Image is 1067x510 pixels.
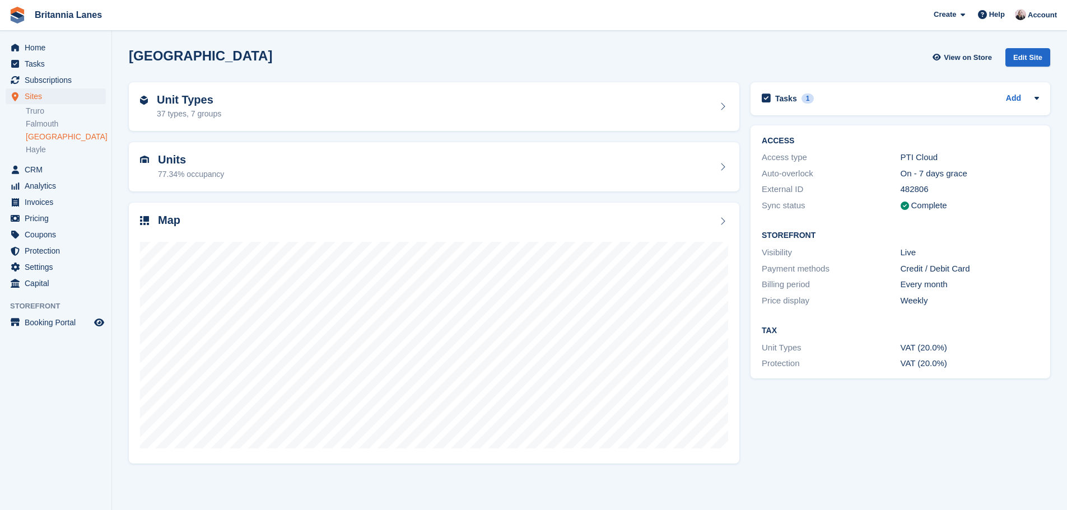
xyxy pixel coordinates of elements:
h2: Unit Types [157,93,221,106]
h2: ACCESS [762,137,1039,146]
div: 77.34% occupancy [158,169,224,180]
a: Unit Types 37 types, 7 groups [129,82,739,132]
span: View on Store [944,52,992,63]
a: menu [6,275,106,291]
div: 37 types, 7 groups [157,108,221,120]
div: External ID [762,183,900,196]
div: Every month [901,278,1039,291]
span: Subscriptions [25,72,92,88]
a: menu [6,56,106,72]
div: Credit / Debit Card [901,263,1039,275]
span: Storefront [10,301,111,312]
a: menu [6,88,106,104]
a: menu [6,40,106,55]
a: Truro [26,106,106,116]
a: menu [6,259,106,275]
span: Protection [25,243,92,259]
div: Payment methods [762,263,900,275]
h2: Tax [762,326,1039,335]
div: Protection [762,357,900,370]
div: Unit Types [762,341,900,354]
span: Help [989,9,1005,20]
div: 1 [802,93,814,104]
h2: Storefront [762,231,1039,240]
h2: [GEOGRAPHIC_DATA] [129,48,272,63]
div: Billing period [762,278,900,291]
div: Visibility [762,246,900,259]
a: menu [6,72,106,88]
div: Live [901,246,1039,259]
span: Create [934,9,956,20]
div: VAT (20.0%) [901,341,1039,354]
a: menu [6,243,106,259]
div: Weekly [901,294,1039,307]
div: PTI Cloud [901,151,1039,164]
span: Account [1028,10,1057,21]
div: Access type [762,151,900,164]
div: Price display [762,294,900,307]
span: Invoices [25,194,92,210]
div: On - 7 days grace [901,167,1039,180]
a: menu [6,315,106,330]
a: View on Store [931,48,996,67]
div: Auto-overlock [762,167,900,180]
h2: Units [158,153,224,166]
a: Falmouth [26,119,106,129]
span: Capital [25,275,92,291]
a: menu [6,210,106,226]
img: Alexandra Lane [1015,9,1026,20]
span: CRM [25,162,92,177]
img: map-icn-33ee37083ee616e46c38cad1a60f524a97daa1e2b2c8c0bc3eb3415660979fc1.svg [140,216,149,225]
span: Analytics [25,178,92,194]
div: Edit Site [1005,48,1050,67]
img: unit-icn-7be61d7bf1b0ce9d3e12c5938cc71ed9869f7b940bace4675aadf7bd6d80202e.svg [140,156,149,163]
span: Booking Portal [25,315,92,330]
div: Sync status [762,199,900,212]
a: menu [6,162,106,177]
img: unit-type-icn-2b2737a686de81e16bb02015468b77c625bbabd49415b5ef34ead5e3b44a266d.svg [140,96,148,105]
a: menu [6,178,106,194]
div: Complete [911,199,947,212]
span: Home [25,40,92,55]
a: Map [129,203,739,464]
span: Coupons [25,227,92,242]
img: stora-icon-8386f47178a22dfd0bd8f6a31ec36ba5ce8667c1dd55bd0f319d3a0aa187defe.svg [9,7,26,24]
a: Preview store [92,316,106,329]
a: Edit Site [1005,48,1050,71]
span: Pricing [25,210,92,226]
a: [GEOGRAPHIC_DATA] [26,132,106,142]
h2: Tasks [775,93,797,104]
h2: Map [158,214,180,227]
a: menu [6,194,106,210]
span: Sites [25,88,92,104]
span: Settings [25,259,92,275]
a: Units 77.34% occupancy [129,142,739,191]
a: Britannia Lanes [30,6,106,24]
a: Add [1006,92,1021,105]
div: VAT (20.0%) [901,357,1039,370]
div: 482806 [901,183,1039,196]
span: Tasks [25,56,92,72]
a: menu [6,227,106,242]
a: Hayle [26,144,106,155]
